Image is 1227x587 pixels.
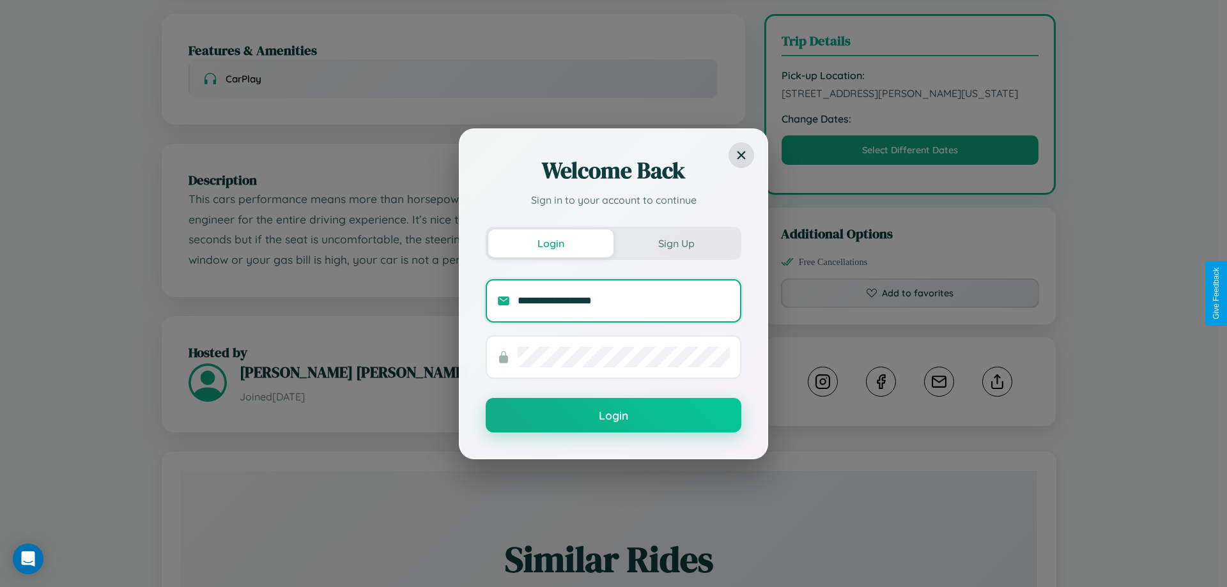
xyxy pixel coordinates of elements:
button: Sign Up [613,229,739,257]
button: Login [486,398,741,432]
div: Give Feedback [1212,268,1221,319]
button: Login [488,229,613,257]
div: Open Intercom Messenger [13,544,43,574]
p: Sign in to your account to continue [486,192,741,208]
h2: Welcome Back [486,155,741,186]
